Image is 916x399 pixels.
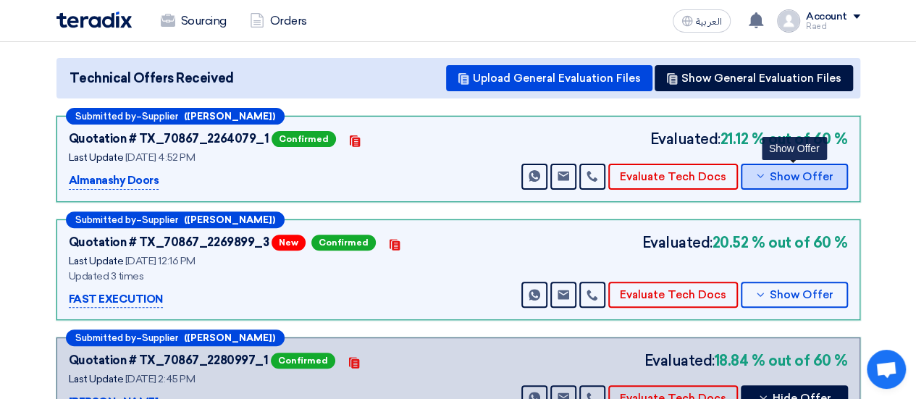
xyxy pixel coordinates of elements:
b: ([PERSON_NAME]) [184,333,275,343]
button: Upload General Evaluation Files [446,65,652,91]
div: – [66,329,285,346]
button: Show Offer [741,282,848,308]
div: Evaluated: [642,232,847,253]
span: Confirmed [311,235,376,251]
b: 20.52 % out of 60 % [713,232,848,253]
span: [DATE] 2:45 PM [125,373,195,385]
span: Submitted by [75,215,136,224]
button: Show Offer [741,164,848,190]
span: [DATE] 4:52 PM [125,151,195,164]
b: 21.12 % out of 60 % [720,128,848,150]
div: Quotation # TX_70867_2269899_3 [69,234,269,251]
button: العربية [673,9,731,33]
b: 18.84 % out of 60 % [715,350,848,371]
span: Last Update [69,255,124,267]
button: Show General Evaluation Files [655,65,853,91]
span: [DATE] 12:16 PM [125,255,196,267]
button: Evaluate Tech Docs [608,164,738,190]
div: Open chat [867,350,906,389]
a: Orders [238,5,319,37]
span: New [272,235,306,251]
div: Updated 3 times [69,269,431,284]
div: – [66,211,285,228]
span: Show Offer [770,290,833,301]
span: Confirmed [272,131,336,147]
div: Raed [806,22,860,30]
span: العربية [696,17,722,27]
p: FAST EXECUTION [69,291,163,308]
span: Last Update [69,151,124,164]
span: Technical Offers Received [70,69,234,88]
div: Quotation # TX_70867_2264079_1 [69,130,269,148]
span: Show Offer [770,172,833,182]
div: Evaluated: [644,350,847,371]
img: Teradix logo [56,12,132,28]
div: Quotation # TX_70867_2280997_1 [69,352,269,369]
span: Supplier [142,215,178,224]
b: ([PERSON_NAME]) [184,112,275,121]
b: ([PERSON_NAME]) [184,215,275,224]
span: Last Update [69,373,124,385]
p: Almanashy Doors [69,172,159,190]
div: Show Offer [762,137,827,160]
span: Supplier [142,333,178,343]
div: – [66,108,285,125]
span: Submitted by [75,333,136,343]
span: Submitted by [75,112,136,121]
span: Confirmed [271,353,335,369]
button: Evaluate Tech Docs [608,282,738,308]
div: Evaluated: [650,128,847,150]
span: Supplier [142,112,178,121]
a: Sourcing [149,5,238,37]
div: Account [806,11,847,23]
img: profile_test.png [777,9,800,33]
